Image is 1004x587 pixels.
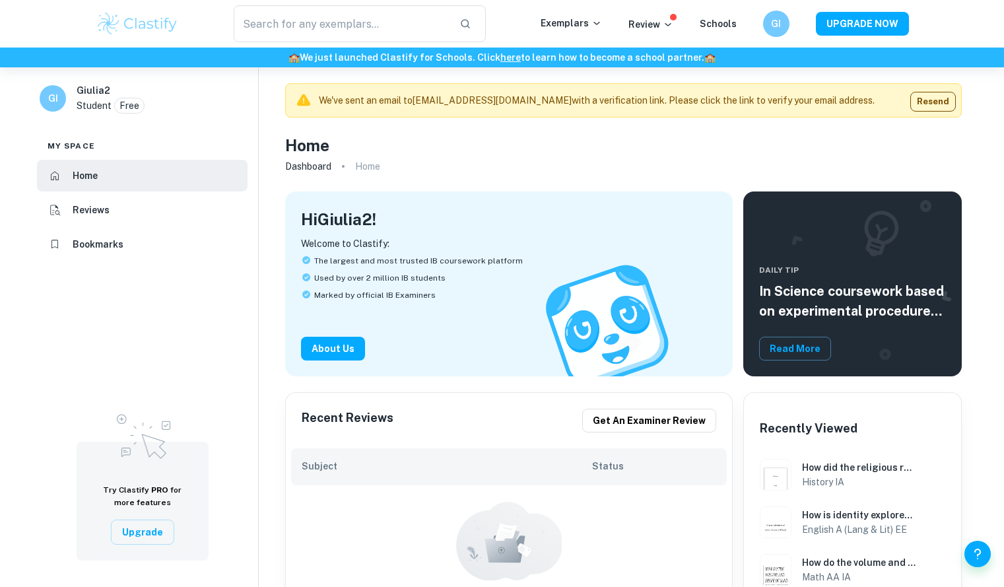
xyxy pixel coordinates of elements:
p: Exemplars [541,16,602,30]
p: Welcome to Clastify: [301,236,717,251]
a: Bookmarks [37,228,248,260]
p: Home [355,159,380,174]
img: English A (Lang & Lit) EE example thumbnail: How is identity explored through Deming [760,506,791,538]
p: Student [77,98,112,113]
h6: Home [73,168,98,183]
a: here [500,52,521,63]
h6: Reviews [73,203,110,217]
h4: Home [285,133,329,157]
p: We've sent an email to [EMAIL_ADDRESS][DOMAIN_NAME] with a verification link. Please click the li... [319,93,875,108]
a: Reviews [37,194,248,226]
img: Upgrade to Pro [110,406,176,463]
input: Search for any exemplars... [234,5,450,42]
h6: How did the religious reforms of the 1931 Spanish Constitution contribute to the outbreak of the ... [802,460,916,475]
h6: Math AA IA [802,570,916,584]
h6: English A (Lang & Lit) EE [802,522,916,537]
img: History IA example thumbnail: How did the religious reforms of the 193 [760,459,791,491]
button: Resend [910,92,956,112]
span: PRO [151,485,168,495]
h4: Hi Giulia2 ! [301,207,376,231]
a: Dashboard [285,157,331,176]
h5: In Science coursework based on experimental procedures, include the control group [759,281,946,321]
h6: Try Clastify for more features [92,484,193,509]
h6: Status [592,459,716,473]
span: Used by over 2 million IB students [314,272,446,284]
h6: Giulia2 [77,83,110,98]
h6: We just launched Clastify for Schools. Click to learn how to become a school partner. [3,50,1001,65]
button: GI [763,11,789,37]
h6: GI [46,91,61,106]
p: Review [628,17,673,32]
span: Marked by official IB Examiners [314,289,436,301]
button: Upgrade [111,520,174,545]
img: Clastify logo [96,11,180,37]
h6: Subject [302,459,591,473]
a: Home [37,160,248,191]
button: Get an examiner review [582,409,716,432]
img: Math AA IA example thumbnail: How do the volume and shape of sand dune [760,554,791,586]
h6: Recently Viewed [760,419,857,438]
span: Daily Tip [759,264,946,276]
button: Help and Feedback [964,541,991,567]
button: About Us [301,337,365,361]
a: English A (Lang & Lit) EE example thumbnail: How is identity explored through Deming How is ident... [754,501,951,543]
a: History IA example thumbnail: How did the religious reforms of the 193How did the religious refor... [754,454,951,496]
p: Free [119,98,139,113]
button: UPGRADE NOW [816,12,909,36]
h6: Recent Reviews [302,409,393,432]
h6: How do the volume and shape of sand dunes change under different conditions? [802,555,916,570]
h6: How is identity explored through [PERSON_NAME] in [PERSON_NAME] The Leavers? [802,508,916,522]
span: The largest and most trusted IB coursework platform [314,255,523,267]
span: My space [48,140,95,152]
a: Schools [700,18,737,29]
h6: History IA [802,475,916,489]
h6: Bookmarks [73,237,123,252]
h6: GI [768,17,784,31]
span: 🏫 [288,52,300,63]
span: 🏫 [704,52,716,63]
button: Read More [759,337,831,361]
